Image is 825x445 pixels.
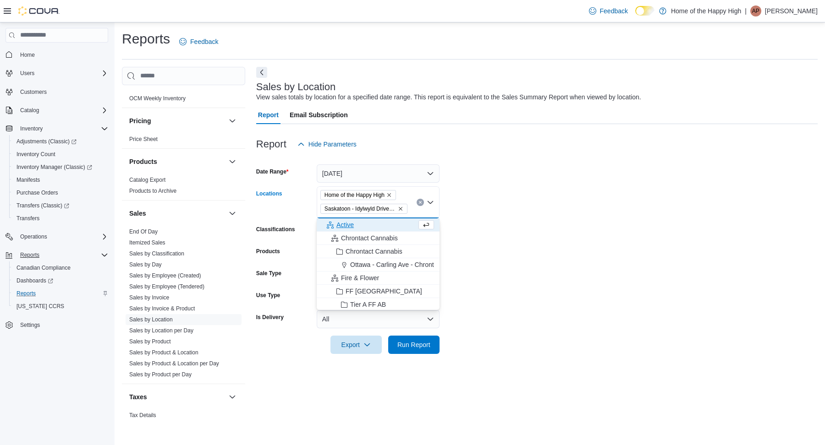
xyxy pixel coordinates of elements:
[13,275,108,286] span: Dashboards
[585,2,632,20] a: Feedback
[129,294,169,301] span: Sales by Invoice
[190,37,218,46] span: Feedback
[129,209,146,218] h3: Sales
[129,116,225,125] button: Pricing
[129,209,225,218] button: Sales
[227,115,238,126] button: Pricing
[129,283,204,290] a: Sales by Employee (Tendered)
[2,48,112,61] button: Home
[258,106,279,124] span: Report
[317,164,440,183] button: [DATE]
[317,298,440,311] button: Tier A FF AB
[129,392,225,402] button: Taxes
[122,174,245,200] div: Products
[317,258,440,271] button: Ottawa - Carling Ave - Chrontact Cannabis
[16,163,92,171] span: Inventory Manager (Classic)
[129,228,158,235] span: End Of Day
[9,287,112,300] button: Reports
[20,251,39,259] span: Reports
[16,123,108,134] span: Inventory
[256,168,289,175] label: Date Range
[256,139,286,150] h3: Report
[129,294,169,301] a: Sales by Invoice
[20,125,43,132] span: Inventory
[16,231,51,242] button: Operations
[13,213,108,224] span: Transfers
[256,92,641,102] div: View sales totals by location for a specified date range. This report is equivalent to the Sales ...
[16,319,108,331] span: Settings
[256,226,295,233] label: Classifications
[16,123,46,134] button: Inventory
[9,199,112,212] a: Transfers (Classic)
[13,262,74,273] a: Canadian Compliance
[290,106,348,124] span: Email Subscription
[13,301,108,312] span: Washington CCRS
[635,6,654,16] input: Dark Mode
[346,287,422,296] span: FF [GEOGRAPHIC_DATA]
[13,174,108,185] span: Manifests
[9,148,112,161] button: Inventory Count
[9,135,112,148] a: Adjustments (Classic)
[129,316,173,323] span: Sales by Location
[9,186,112,199] button: Purchase Orders
[2,122,112,135] button: Inventory
[16,105,108,116] span: Catalog
[397,340,430,349] span: Run Report
[765,5,818,16] p: [PERSON_NAME]
[13,288,108,299] span: Reports
[13,162,96,173] a: Inventory Manager (Classic)
[227,208,238,219] button: Sales
[317,310,440,328] button: All
[16,250,43,260] button: Reports
[129,338,171,345] span: Sales by Product
[16,277,53,284] span: Dashboards
[129,116,151,125] h3: Pricing
[129,305,195,312] span: Sales by Invoice & Product
[336,336,376,354] span: Export
[16,176,40,184] span: Manifests
[671,5,741,16] p: Home of the Happy High
[129,360,219,367] a: Sales by Product & Location per Day
[122,410,245,435] div: Taxes
[129,305,195,312] a: Sales by Invoice & Product
[16,189,58,196] span: Purchase Orders
[129,316,173,323] a: Sales by Location
[9,174,112,186] button: Manifests
[129,371,192,378] span: Sales by Product per Day
[13,174,44,185] a: Manifests
[13,213,43,224] a: Transfers
[13,136,80,147] a: Adjustments (Classic)
[13,200,73,211] a: Transfers (Classic)
[16,49,38,60] a: Home
[129,360,219,367] span: Sales by Product & Location per Day
[320,190,396,200] span: Home of the Happy High
[317,285,440,298] button: FF [GEOGRAPHIC_DATA]
[16,215,39,222] span: Transfers
[129,176,165,184] span: Catalog Export
[20,107,39,114] span: Catalog
[129,272,201,279] span: Sales by Employee (Created)
[745,5,747,16] p: |
[16,49,108,60] span: Home
[129,261,162,268] a: Sales by Day
[256,81,336,92] h3: Sales by Location
[129,261,162,268] span: Sales by Day
[256,314,284,321] label: Is Delivery
[129,187,176,195] span: Products to Archive
[317,218,440,232] button: Active
[129,338,171,345] a: Sales by Product
[16,138,77,145] span: Adjustments (Classic)
[16,68,108,79] span: Users
[336,220,354,229] span: Active
[129,412,156,418] a: Tax Details
[750,5,761,16] div: Annie Perret-Smith
[341,273,379,282] span: Fire & Flower
[16,250,108,260] span: Reports
[13,187,62,198] a: Purchase Orders
[13,301,68,312] a: [US_STATE] CCRS
[16,303,64,310] span: [US_STATE] CCRS
[176,33,222,51] a: Feedback
[317,232,440,245] button: Chrontact Cannabis
[324,190,385,200] span: Home of the Happy High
